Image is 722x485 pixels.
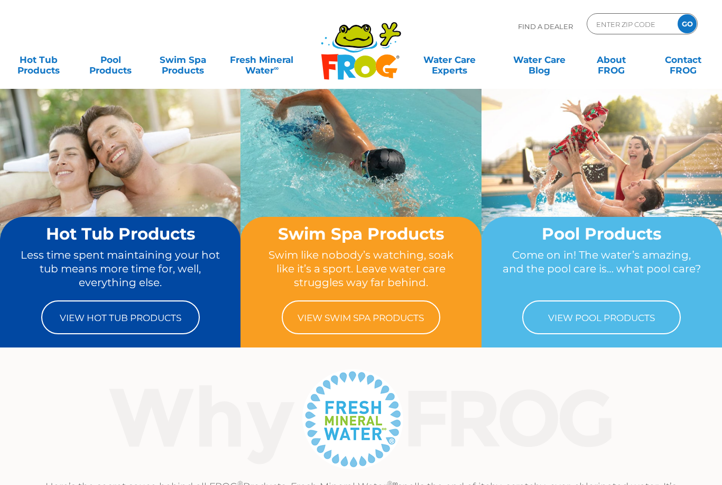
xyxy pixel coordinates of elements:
img: home-banner-pool-short [482,88,722,268]
a: View Hot Tub Products [41,300,200,334]
a: PoolProducts [82,49,138,70]
p: Less time spent maintaining your hot tub means more time for, well, everything else. [20,248,220,290]
a: AboutFROG [584,49,640,70]
a: Hot TubProducts [11,49,67,70]
p: Swim like nobody’s watching, soak like it’s a sport. Leave water care struggles way far behind. [261,248,461,290]
a: Water CareExperts [404,49,495,70]
a: View Swim Spa Products [282,300,440,334]
h2: Swim Spa Products [261,225,461,243]
a: View Pool Products [522,300,681,334]
p: Come on in! The water’s amazing, and the pool care is… what pool care? [502,248,702,290]
sup: ∞ [274,64,279,72]
a: Fresh MineralWater∞ [227,49,297,70]
input: GO [678,14,697,33]
h2: Hot Tub Products [20,225,220,243]
img: Why Frog [88,366,634,472]
a: ContactFROG [655,49,711,70]
h2: Pool Products [502,225,702,243]
input: Zip Code Form [595,16,667,32]
a: Water CareBlog [511,49,567,70]
img: home-banner-swim-spa-short [240,88,481,268]
a: Swim SpaProducts [155,49,211,70]
p: Find A Dealer [518,13,573,40]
